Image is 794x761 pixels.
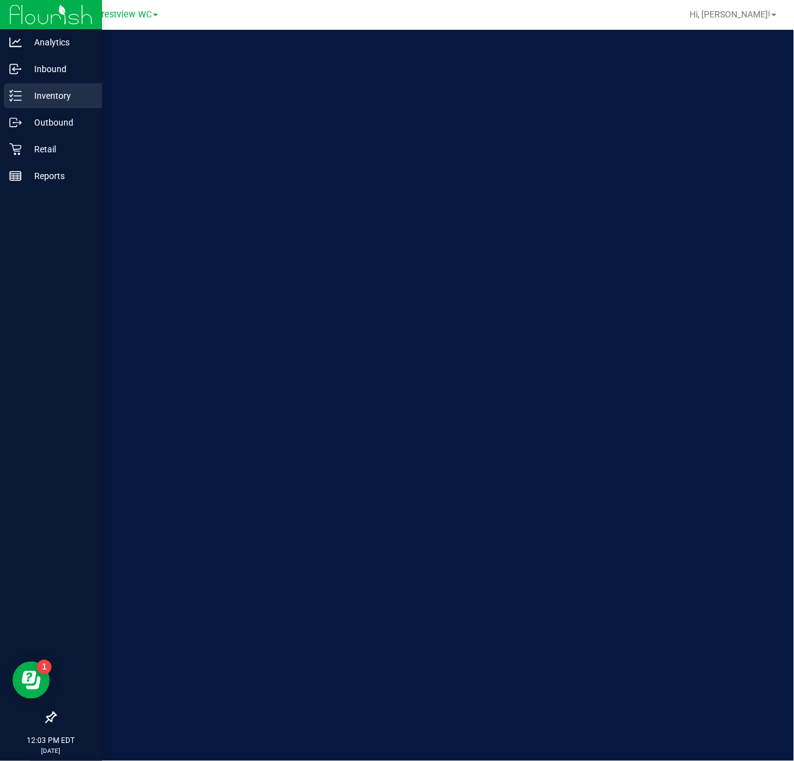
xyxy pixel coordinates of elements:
p: [DATE] [6,746,96,755]
p: Analytics [22,35,96,50]
inline-svg: Analytics [9,36,22,48]
inline-svg: Outbound [9,116,22,129]
p: 12:03 PM EDT [6,735,96,746]
span: Hi, [PERSON_NAME]! [690,9,770,19]
iframe: Resource center unread badge [37,660,52,675]
inline-svg: Inventory [9,90,22,102]
p: Inbound [22,62,96,76]
span: Crestview WC [96,9,152,20]
inline-svg: Retail [9,143,22,155]
inline-svg: Inbound [9,63,22,75]
p: Inventory [22,88,96,103]
p: Reports [22,168,96,183]
iframe: Resource center [12,662,50,699]
p: Retail [22,142,96,157]
inline-svg: Reports [9,170,22,182]
p: Outbound [22,115,96,130]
